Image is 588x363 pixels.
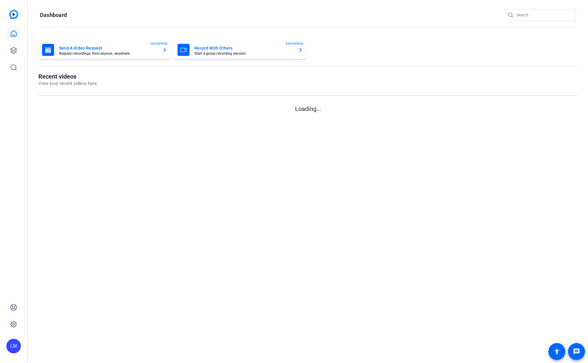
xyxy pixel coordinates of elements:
mat-icon: accessibility [553,348,560,355]
div: LM [6,339,21,353]
mat-card-title: Record With Others [194,44,293,52]
button: Send A Video RequestRequest recordings from anyone, anywhereENTERPRISE [38,40,171,60]
h1: Dashboard [40,11,67,19]
input: Search [517,11,571,19]
p: View your recent videos here [38,80,97,87]
h1: Recent videos [38,73,97,80]
mat-card-subtitle: Start a group recording session [194,52,293,55]
mat-card-title: Send A Video Request [59,44,158,52]
img: blue-gradient.svg [9,10,18,19]
p: Loading... [38,104,577,113]
mat-icon: message [573,348,580,355]
button: Record With OthersStart a group recording sessionENTERPRISE [174,40,306,60]
mat-card-subtitle: Request recordings from anyone, anywhere [59,52,158,55]
span: ENTERPRISE [150,41,168,46]
span: ENTERPRISE [286,41,304,46]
